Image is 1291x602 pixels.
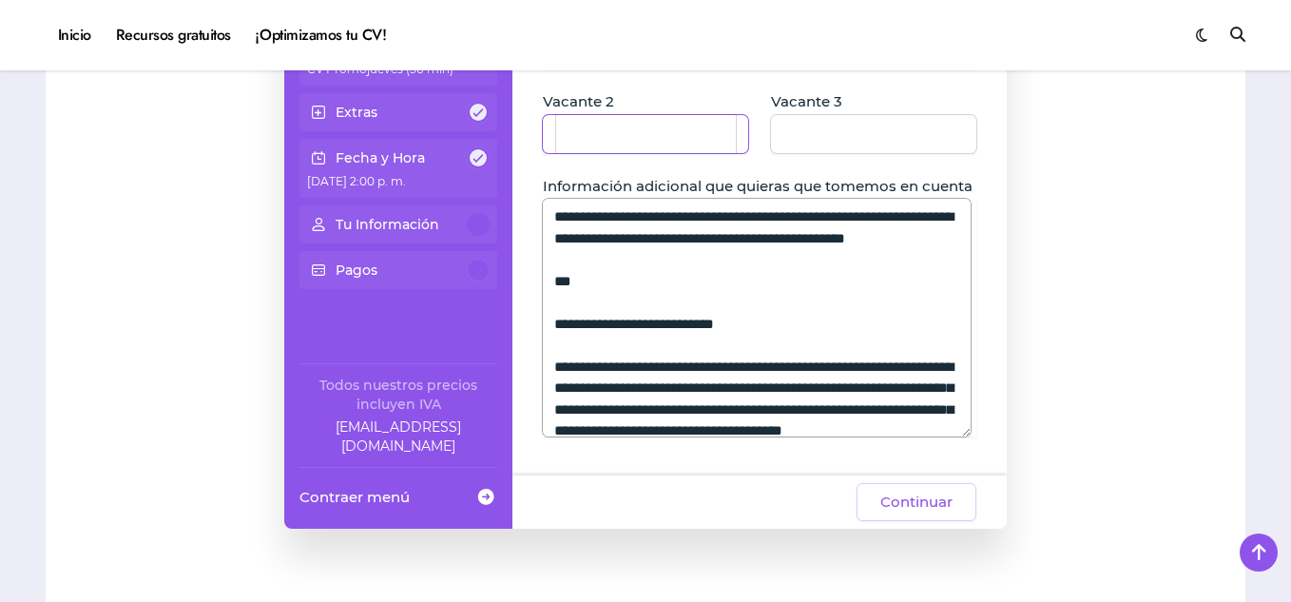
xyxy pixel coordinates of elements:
[336,103,377,122] p: Extras
[307,174,406,188] span: [DATE] 2:00 p. m.
[336,148,425,167] p: Fecha y Hora
[299,487,410,507] span: Contraer menú
[299,418,497,456] a: Company email: ayuda@elhadadelasvacantes.com
[880,491,953,514] span: Continuar
[857,483,976,521] button: Continuar
[336,261,377,280] p: Pagos
[543,92,614,111] span: Vacante 2
[299,376,497,414] div: Todos nuestros precios incluyen IVA
[336,215,439,234] p: Tu Información
[104,10,243,61] a: Recursos gratuitos
[543,177,973,196] span: Información adicional que quieras que tomemos en cuenta
[243,10,398,61] a: ¡Optimizamos tu CV!
[771,92,842,111] span: Vacante 3
[46,10,104,61] a: Inicio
